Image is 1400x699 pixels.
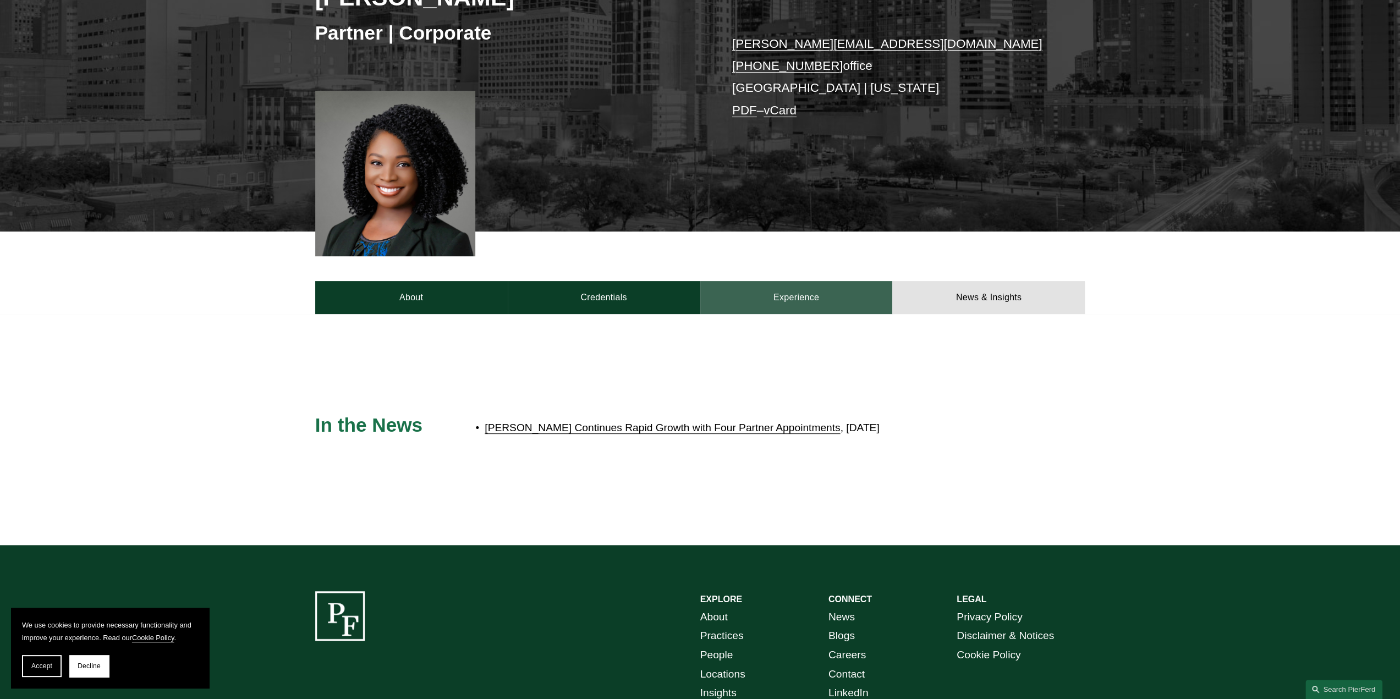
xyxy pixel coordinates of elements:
[22,655,62,677] button: Accept
[957,646,1020,665] a: Cookie Policy
[78,662,101,670] span: Decline
[485,419,989,438] p: , [DATE]
[22,619,198,644] p: We use cookies to provide necessary functionality and improve your experience. Read our .
[732,37,1042,51] a: [PERSON_NAME][EMAIL_ADDRESS][DOMAIN_NAME]
[1305,680,1382,699] a: Search this site
[828,626,855,646] a: Blogs
[957,608,1022,627] a: Privacy Policy
[485,422,840,433] a: [PERSON_NAME] Continues Rapid Growth with Four Partner Appointments
[700,595,742,604] strong: EXPLORE
[828,595,872,604] strong: CONNECT
[957,595,986,604] strong: LEGAL
[764,103,797,117] a: vCard
[828,646,866,665] a: Careers
[508,281,700,314] a: Credentials
[69,655,109,677] button: Decline
[828,665,865,684] a: Contact
[315,21,700,45] h3: Partner | Corporate
[11,608,209,688] section: Cookie banner
[957,626,1054,646] a: Disclaimer & Notices
[700,646,733,665] a: People
[732,33,1053,122] p: office [GEOGRAPHIC_DATA] | [US_STATE] –
[315,281,508,314] a: About
[700,665,745,684] a: Locations
[700,608,728,627] a: About
[732,59,843,73] a: [PHONE_NUMBER]
[315,414,423,436] span: In the News
[700,281,893,314] a: Experience
[732,103,757,117] a: PDF
[700,626,744,646] a: Practices
[132,634,174,642] a: Cookie Policy
[892,281,1085,314] a: News & Insights
[31,662,52,670] span: Accept
[828,608,855,627] a: News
